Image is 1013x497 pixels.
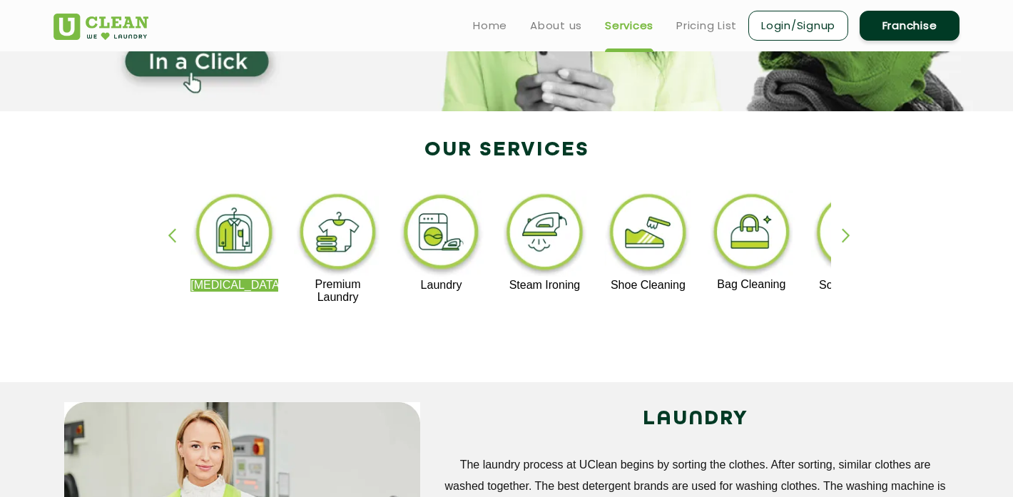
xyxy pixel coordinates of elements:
a: Franchise [860,11,959,41]
img: shoe_cleaning_11zon.webp [604,190,692,279]
h2: LAUNDRY [442,402,949,436]
p: Bag Cleaning [708,278,795,291]
img: bag_cleaning_11zon.webp [708,190,795,278]
img: sofa_cleaning_11zon.webp [811,190,899,279]
img: premium_laundry_cleaning_11zon.webp [294,190,382,278]
p: Steam Ironing [501,279,589,292]
a: Pricing List [676,17,737,34]
p: Laundry [397,279,485,292]
p: Sofa Cleaning [811,279,899,292]
img: steam_ironing_11zon.webp [501,190,589,279]
a: About us [530,17,582,34]
a: Home [473,17,507,34]
a: Login/Signup [748,11,848,41]
p: [MEDICAL_DATA] [190,279,278,292]
img: laundry_cleaning_11zon.webp [397,190,485,279]
a: Services [605,17,653,34]
p: Premium Laundry [294,278,382,304]
img: UClean Laundry and Dry Cleaning [54,14,148,40]
p: Shoe Cleaning [604,279,692,292]
img: dry_cleaning_11zon.webp [190,190,278,279]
